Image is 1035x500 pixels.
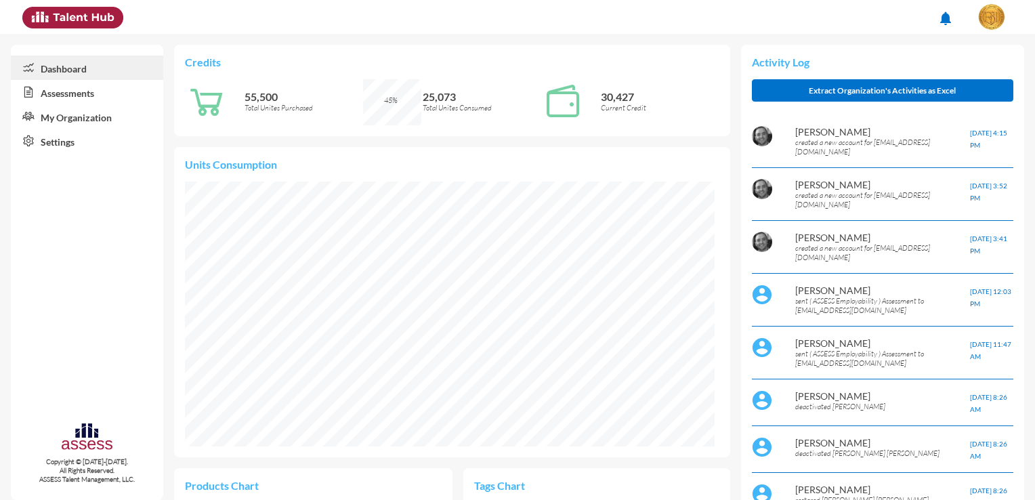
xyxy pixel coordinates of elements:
p: Total Unites Consumed [423,103,541,112]
a: Settings [11,129,163,153]
p: sent ( ASSESS Employability ) Assessment to [EMAIL_ADDRESS][DOMAIN_NAME] [795,296,969,315]
img: default%20profile%20image.svg [752,285,772,305]
p: 55,500 [245,90,363,103]
img: default%20profile%20image.svg [752,390,772,411]
p: Activity Log [752,56,1013,68]
p: [PERSON_NAME] [795,232,969,243]
img: default%20profile%20image.svg [752,437,772,457]
p: 25,073 [423,90,541,103]
p: [PERSON_NAME] [795,179,969,190]
img: assesscompany-logo.png [60,421,114,455]
p: Current Credit [601,103,719,112]
img: AOh14GigaHH8sHFAKTalDol_Rto9g2wtRCd5DeEZ-VfX2Q [752,126,772,146]
span: [DATE] 8:26 AM [970,440,1007,460]
p: [PERSON_NAME] [795,390,969,402]
span: [DATE] 8:26 AM [970,393,1007,413]
p: created a new account for [EMAIL_ADDRESS][DOMAIN_NAME] [795,138,969,157]
p: [PERSON_NAME] [795,337,969,349]
span: [DATE] 3:41 PM [970,234,1007,255]
p: [PERSON_NAME] [795,437,969,449]
p: Credits [185,56,719,68]
p: Units Consumption [185,158,719,171]
span: [DATE] 3:52 PM [970,182,1007,202]
mat-icon: notifications [937,10,954,26]
p: [PERSON_NAME] [795,484,969,495]
p: Tags Chart [474,479,597,492]
a: My Organization [11,104,163,129]
p: [PERSON_NAME] [795,126,969,138]
img: AOh14GigaHH8sHFAKTalDol_Rto9g2wtRCd5DeEZ-VfX2Q [752,232,772,252]
span: [DATE] 11:47 AM [970,340,1011,360]
p: created a new account for [EMAIL_ADDRESS][DOMAIN_NAME] [795,243,969,262]
span: [DATE] 4:15 PM [970,129,1007,149]
img: AOh14GigaHH8sHFAKTalDol_Rto9g2wtRCd5DeEZ-VfX2Q [752,179,772,199]
p: created a new account for [EMAIL_ADDRESS][DOMAIN_NAME] [795,190,969,209]
p: 30,427 [601,90,719,103]
a: Dashboard [11,56,163,80]
button: Extract Organization's Activities as Excel [752,79,1013,102]
p: deactivated [PERSON_NAME] [PERSON_NAME] [795,449,969,458]
p: [PERSON_NAME] [795,285,969,296]
span: [DATE] 12:03 PM [970,287,1011,308]
a: Assessments [11,80,163,104]
img: default%20profile%20image.svg [752,337,772,358]
span: 45% [384,96,398,105]
p: Copyright © [DATE]-[DATE]. All Rights Reserved. ASSESS Talent Management, LLC. [11,457,163,484]
p: deactivated [PERSON_NAME] [795,402,969,411]
p: Products Chart [185,479,313,492]
p: sent ( ASSESS Employability ) Assessment to [EMAIL_ADDRESS][DOMAIN_NAME] [795,349,969,368]
p: Total Unites Purchased [245,103,363,112]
